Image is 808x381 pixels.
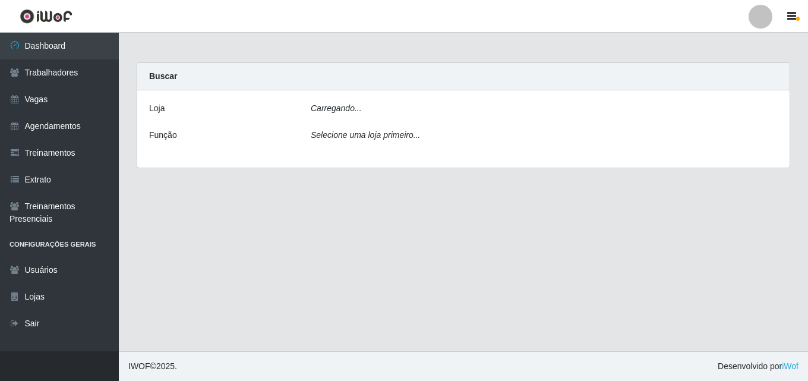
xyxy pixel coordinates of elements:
[128,360,177,373] span: © 2025 .
[149,129,177,141] label: Função
[311,130,420,140] i: Selecione uma loja primeiro...
[782,361,798,371] a: iWof
[718,360,798,373] span: Desenvolvido por
[311,103,362,113] i: Carregando...
[20,9,72,24] img: CoreUI Logo
[149,71,177,81] strong: Buscar
[149,102,165,115] label: Loja
[128,361,150,371] span: IWOF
